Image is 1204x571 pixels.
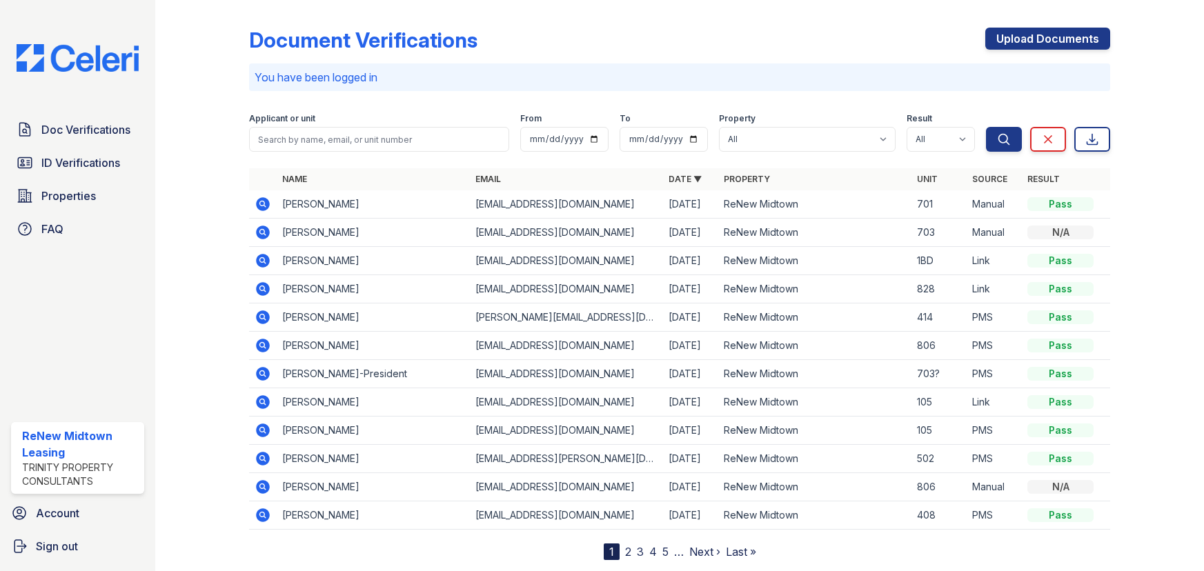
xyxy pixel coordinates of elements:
td: ReNew Midtown [718,303,911,332]
td: PMS [967,360,1022,388]
td: ReNew Midtown [718,332,911,360]
td: Link [967,388,1022,417]
td: [DATE] [663,388,718,417]
td: ReNew Midtown [718,473,911,501]
div: Pass [1027,282,1094,296]
div: Pass [1027,310,1094,324]
td: [DATE] [663,417,718,445]
td: 703 [911,219,967,247]
td: ReNew Midtown [718,501,911,530]
td: ReNew Midtown [718,417,911,445]
td: [DATE] [663,303,718,332]
td: [PERSON_NAME] [277,473,470,501]
a: Result [1027,174,1060,184]
input: Search by name, email, or unit number [249,127,509,152]
td: PMS [967,417,1022,445]
td: [PERSON_NAME] [277,275,470,303]
a: Property [724,174,770,184]
td: [PERSON_NAME] [277,219,470,247]
td: 806 [911,332,967,360]
td: [EMAIL_ADDRESS][PERSON_NAME][DOMAIN_NAME] [470,445,663,473]
td: [EMAIL_ADDRESS][DOMAIN_NAME] [470,332,663,360]
td: [EMAIL_ADDRESS][DOMAIN_NAME] [470,247,663,275]
td: 105 [911,417,967,445]
a: 3 [637,545,644,559]
a: Source [972,174,1007,184]
td: 105 [911,388,967,417]
td: [EMAIL_ADDRESS][DOMAIN_NAME] [470,388,663,417]
a: Doc Verifications [11,116,144,143]
td: [DATE] [663,445,718,473]
td: 806 [911,473,967,501]
div: Trinity Property Consultants [22,461,139,488]
div: 1 [604,543,620,560]
a: ID Verifications [11,149,144,177]
td: ReNew Midtown [718,360,911,388]
td: Manual [967,219,1022,247]
td: ReNew Midtown [718,388,911,417]
a: Upload Documents [985,28,1110,50]
div: Pass [1027,452,1094,465]
td: [EMAIL_ADDRESS][DOMAIN_NAME] [470,190,663,219]
span: Account [36,505,79,521]
td: [DATE] [663,360,718,388]
td: 1BD [911,247,967,275]
td: 414 [911,303,967,332]
a: 5 [662,545,669,559]
td: [DATE] [663,332,718,360]
div: N/A [1027,226,1094,239]
img: CE_Logo_Blue-a8612792a0a2168367f1c8372b55b34899dd931a85d93a1a3d3e32e68fde9ad4.png [6,44,150,72]
a: Email [475,174,501,184]
td: [PERSON_NAME] [277,332,470,360]
td: [DATE] [663,247,718,275]
a: 4 [649,545,657,559]
td: [PERSON_NAME] [277,303,470,332]
div: N/A [1027,480,1094,494]
div: Pass [1027,367,1094,381]
a: Next › [689,545,720,559]
td: [EMAIL_ADDRESS][DOMAIN_NAME] [470,501,663,530]
td: 703? [911,360,967,388]
div: Pass [1027,254,1094,268]
td: ReNew Midtown [718,219,911,247]
a: FAQ [11,215,144,243]
td: PMS [967,303,1022,332]
td: Link [967,247,1022,275]
td: [EMAIL_ADDRESS][DOMAIN_NAME] [470,473,663,501]
td: [DATE] [663,501,718,530]
td: [DATE] [663,219,718,247]
span: Doc Verifications [41,121,130,138]
div: Pass [1027,197,1094,211]
label: To [620,113,631,124]
span: ID Verifications [41,154,120,171]
td: ReNew Midtown [718,275,911,303]
td: [EMAIL_ADDRESS][DOMAIN_NAME] [470,219,663,247]
td: PMS [967,501,1022,530]
p: You have been logged in [255,69,1105,86]
td: ReNew Midtown [718,247,911,275]
label: Result [907,113,932,124]
td: [EMAIL_ADDRESS][DOMAIN_NAME] [470,275,663,303]
td: [EMAIL_ADDRESS][DOMAIN_NAME] [470,417,663,445]
a: Sign out [6,532,150,560]
td: 502 [911,445,967,473]
td: Manual [967,190,1022,219]
td: 408 [911,501,967,530]
a: 2 [625,545,631,559]
td: [PERSON_NAME] [277,388,470,417]
td: 828 [911,275,967,303]
span: … [674,543,684,560]
td: [EMAIL_ADDRESS][DOMAIN_NAME] [470,360,663,388]
td: Manual [967,473,1022,501]
label: From [520,113,542,124]
td: [DATE] [663,275,718,303]
td: ReNew Midtown [718,445,911,473]
div: ReNew Midtown Leasing [22,428,139,461]
iframe: chat widget [1146,516,1190,557]
td: ReNew Midtown [718,190,911,219]
a: Last » [726,545,756,559]
div: Pass [1027,339,1094,352]
span: Sign out [36,538,78,554]
span: FAQ [41,221,63,237]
